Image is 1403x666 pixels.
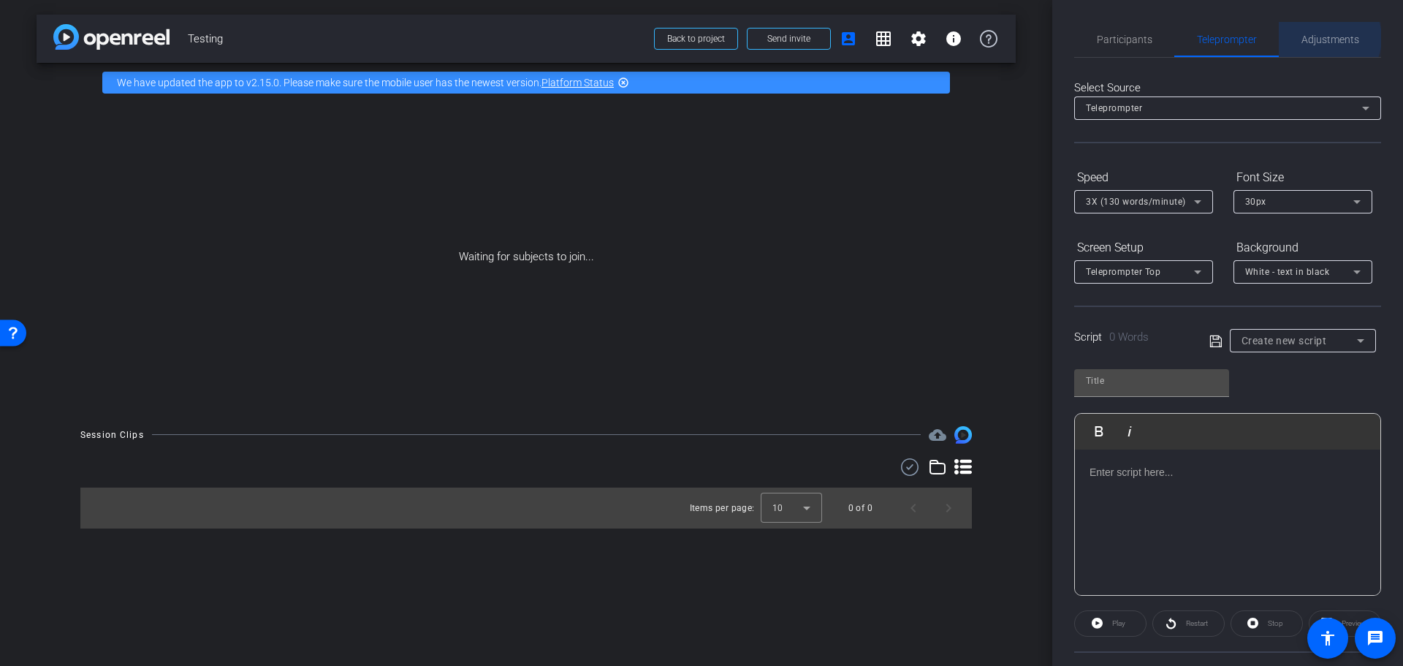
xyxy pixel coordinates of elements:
[931,491,966,526] button: Next page
[102,72,950,94] div: We have updated the app to v2.15.0. Please make sure the mobile user has the newest version.
[1109,330,1149,344] span: 0 Words
[767,33,810,45] span: Send invite
[1074,165,1213,190] div: Speed
[1245,197,1266,207] span: 30px
[929,426,946,444] mat-icon: cloud_upload
[80,428,144,442] div: Session Clips
[945,30,962,48] mat-icon: info
[1086,103,1142,113] span: Teleprompter
[1233,235,1372,260] div: Background
[1319,629,1337,647] mat-icon: accessibility
[840,30,857,48] mat-icon: account_box
[37,102,1016,412] div: Waiting for subjects to join...
[1197,34,1257,45] span: Teleprompter
[690,501,755,515] div: Items per page:
[1085,417,1113,446] button: Bold (Ctrl+B)
[1233,165,1372,190] div: Font Size
[1097,34,1152,45] span: Participants
[1301,34,1359,45] span: Adjustments
[848,501,872,515] div: 0 of 0
[896,491,931,526] button: Previous page
[1086,372,1217,390] input: Title
[654,28,738,50] button: Back to project
[1116,417,1144,446] button: Italic (Ctrl+I)
[617,77,629,88] mat-icon: highlight_off
[1242,335,1327,347] span: Create new script
[1074,329,1189,346] div: Script
[1074,80,1381,97] div: Select Source
[1245,267,1330,277] span: White - text in black
[954,426,972,444] img: Session clips
[1074,235,1213,260] div: Screen Setup
[910,30,927,48] mat-icon: settings
[1086,197,1186,207] span: 3X (130 words/minute)
[541,77,614,88] a: Platform Status
[188,24,645,53] span: Testing
[875,30,892,48] mat-icon: grid_on
[667,34,725,44] span: Back to project
[1366,629,1384,647] mat-icon: message
[929,426,946,444] span: Destinations for your clips
[1086,267,1160,277] span: Teleprompter Top
[53,24,170,50] img: app-logo
[747,28,831,50] button: Send invite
